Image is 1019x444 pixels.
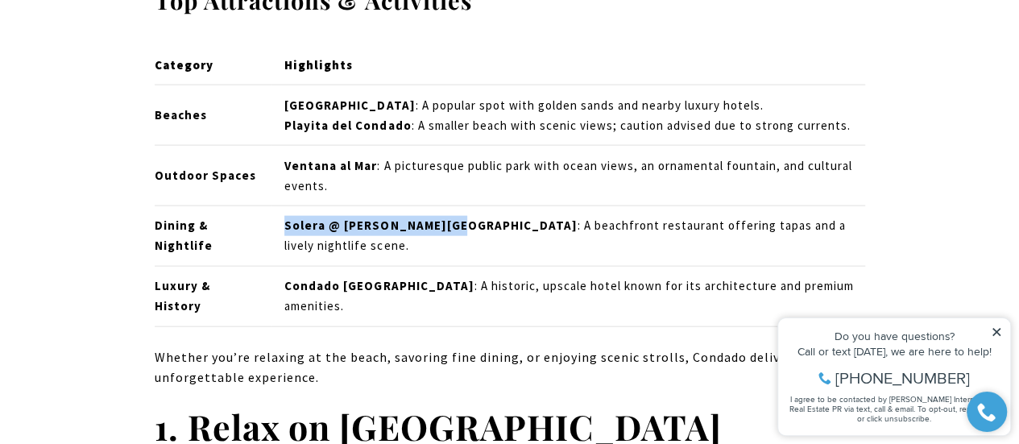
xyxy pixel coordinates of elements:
strong: Highlights [284,57,353,73]
div: Do you have questions? [17,36,233,48]
span: [PHONE_NUMBER] [66,76,201,92]
strong: Ventana al Mar [284,158,377,173]
p: Whether you’re relaxing at the beach, savoring fine dining, or enjoying scenic strolls, Condado d... [155,347,865,388]
strong: Luxury & History [155,278,210,313]
strong: Dining & Nightlife [155,218,213,253]
strong: Beaches [155,107,207,122]
strong: [GEOGRAPHIC_DATA] [284,98,415,113]
td: : A beachfront restaurant offering tapas and a lively nightlife scene. [271,205,865,266]
td: : A popular spot with golden sands and nearby luxury hotels. : A smaller beach with scenic views;... [271,85,865,146]
strong: Outdoor Spaces [155,168,256,183]
strong: Condado [GEOGRAPHIC_DATA] [284,278,474,293]
td: : A historic, upscale hotel known for its architecture and premium amenities. [271,266,865,326]
span: I agree to be contacted by [PERSON_NAME] International Real Estate PR via text, call & email. To ... [20,99,230,130]
div: Call or text [DATE], we are here to help! [17,52,233,63]
strong: Playita del Condado [284,118,411,133]
strong: Solera @ [PERSON_NAME][GEOGRAPHIC_DATA] [284,218,577,233]
strong: Category [155,57,213,73]
td: : A picturesque public park with ocean views, an ornamental fountain, and cultural events. [271,146,865,206]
